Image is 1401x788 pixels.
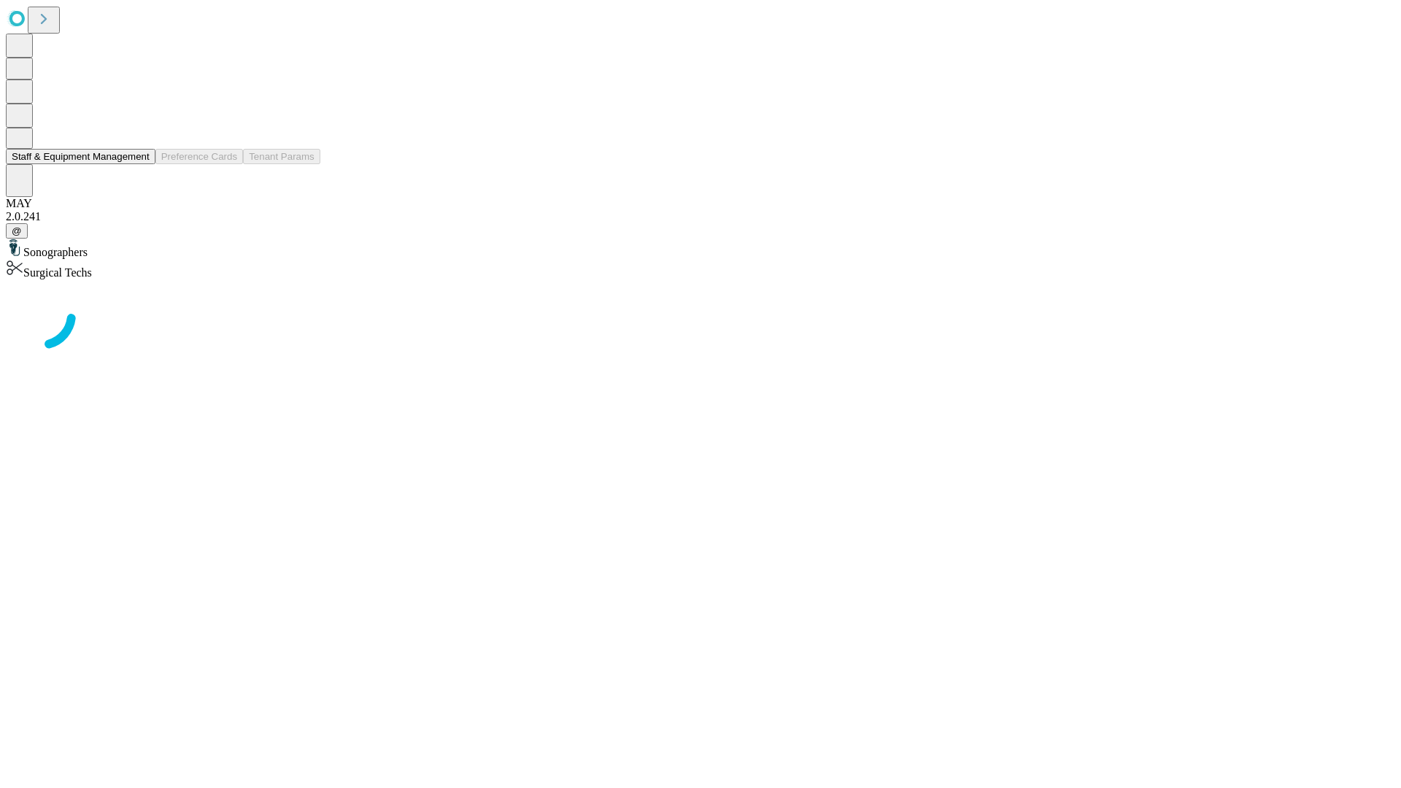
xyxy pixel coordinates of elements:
[6,223,28,239] button: @
[243,149,320,164] button: Tenant Params
[155,149,243,164] button: Preference Cards
[6,149,155,164] button: Staff & Equipment Management
[6,239,1395,259] div: Sonographers
[6,259,1395,279] div: Surgical Techs
[12,225,22,236] span: @
[6,197,1395,210] div: MAY
[6,210,1395,223] div: 2.0.241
